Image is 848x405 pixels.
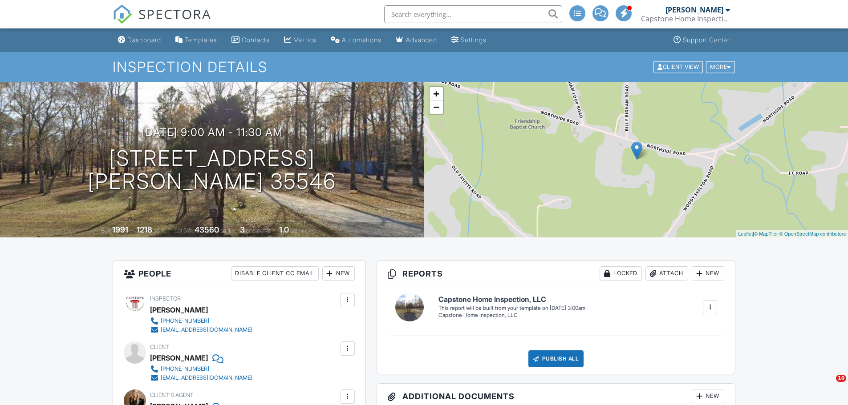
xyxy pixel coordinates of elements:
[280,32,320,48] a: Metrics
[150,344,169,350] span: Client
[150,303,208,317] div: [PERSON_NAME]
[683,36,730,44] div: Support Center
[653,61,703,73] div: Client View
[142,126,283,138] h3: [DATE] 9:00 am - 11:30 am
[150,373,252,382] a: [EMAIL_ADDRESS][DOMAIN_NAME]
[645,266,688,281] div: Attach
[240,225,245,234] div: 3
[327,32,385,48] a: Automations (Basic)
[127,36,161,44] div: Dashboard
[461,36,487,44] div: Settings
[113,59,736,75] h1: Inspection Details
[836,375,846,382] span: 10
[384,5,562,23] input: Search everything...
[150,351,208,365] div: [PERSON_NAME]
[137,225,152,234] div: 1218
[279,225,289,234] div: 1.0
[406,36,437,44] div: Advanced
[392,32,441,48] a: Advanced
[195,225,219,234] div: 43560
[154,227,166,234] span: sq. ft.
[706,61,735,73] div: More
[242,36,270,44] div: Contacts
[220,227,231,234] span: sq.ft.
[448,32,490,48] a: Settings
[138,4,211,23] span: SPECTORA
[113,4,132,24] img: The Best Home Inspection Software - Spectora
[438,296,585,304] h6: Capstone Home Inspection, LLC
[377,261,735,286] h3: Reports
[174,227,193,234] span: Lot Size
[653,63,705,70] a: Client View
[161,374,252,381] div: [EMAIL_ADDRESS][DOMAIN_NAME]
[172,32,221,48] a: Templates
[738,231,753,237] a: Leaflet
[430,100,443,114] a: Zoom out
[185,36,217,44] div: Templates
[818,375,839,396] iframe: Intercom live chat
[600,266,642,281] div: Locked
[290,227,316,234] span: bathrooms
[528,350,584,367] div: Publish All
[438,305,585,312] div: This report will be built from your template on [DATE] 3:00am
[692,389,724,403] div: New
[736,230,848,238] div: |
[88,147,336,194] h1: [STREET_ADDRESS] [PERSON_NAME] 35546
[150,392,194,398] span: Client's Agent
[228,32,273,48] a: Contacts
[101,227,111,234] span: Built
[161,326,252,333] div: [EMAIL_ADDRESS][DOMAIN_NAME]
[150,325,252,334] a: [EMAIL_ADDRESS][DOMAIN_NAME]
[150,317,252,325] a: [PHONE_NUMBER]
[665,5,723,14] div: [PERSON_NAME]
[112,225,128,234] div: 1991
[150,295,181,302] span: Inspector
[150,365,252,373] a: [PHONE_NUMBER]
[692,266,724,281] div: New
[670,32,734,48] a: Support Center
[430,87,443,100] a: Zoom in
[754,231,778,237] a: © MapTiler
[114,32,165,48] a: Dashboard
[161,317,209,325] div: [PHONE_NUMBER]
[161,365,209,373] div: [PHONE_NUMBER]
[246,227,271,234] span: bedrooms
[641,14,730,23] div: Capstone Home Inspections LLC
[779,231,846,237] a: © OpenStreetMap contributors
[438,312,585,319] div: Capstone Home Inspection, LLC
[113,261,365,286] h3: People
[113,12,211,31] a: SPECTORA
[231,266,319,281] div: Disable Client CC Email
[322,266,355,281] div: New
[293,36,316,44] div: Metrics
[342,36,381,44] div: Automations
